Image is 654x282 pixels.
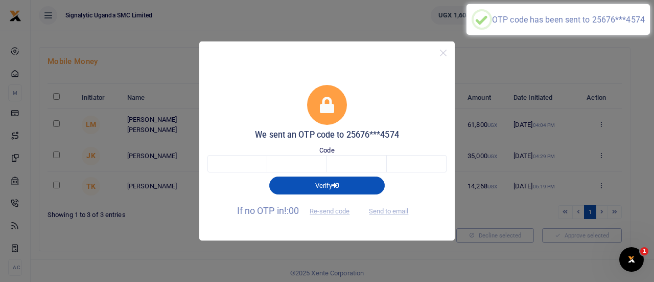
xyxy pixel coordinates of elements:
[269,177,385,194] button: Verify
[640,247,648,255] span: 1
[284,205,299,216] span: !:00
[237,205,359,216] span: If no OTP in
[436,46,451,60] button: Close
[207,130,447,140] h5: We sent an OTP code to 25676***4574
[492,15,645,25] div: OTP code has been sent to 25676***4574
[319,145,334,156] label: Code
[619,247,644,272] iframe: Intercom live chat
